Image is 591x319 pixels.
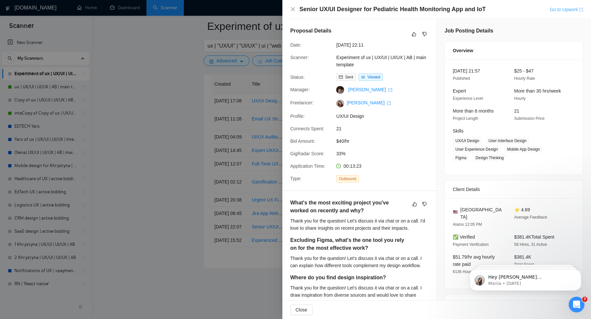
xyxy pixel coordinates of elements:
button: Close [290,305,313,315]
span: Freelancer: [290,100,314,105]
span: Application Time: [290,163,325,169]
span: 33% [336,150,435,157]
span: GigRadar Score: [290,151,324,156]
span: Payment Verification [453,242,489,247]
span: Profile: [290,114,305,119]
p: Message from Mariia, sent 2w ago [29,25,113,31]
a: [PERSON_NAME] export [347,100,391,105]
div: Client Details [453,181,575,198]
img: 🇺🇸 [453,210,458,214]
span: Published [453,76,470,81]
h5: Job Posting Details [445,27,493,35]
span: More than 30 hrs/week [514,88,561,94]
iframe: Intercom live chat [569,297,584,312]
span: Figma [453,154,469,161]
span: Viewed [367,75,380,79]
span: $381.4K [514,254,531,260]
span: mail [339,75,343,79]
span: UX/UI Design [453,137,482,144]
div: Thank you for the question! Let's discuss it via chat or on a call. I'd love to share insights on... [290,217,428,232]
span: ⭐ 4.69 [514,207,530,212]
button: like [410,30,418,38]
h5: Where do you find design inspiration? [290,274,408,282]
span: Skills [453,128,464,134]
span: export [388,88,392,92]
span: Expert [453,88,466,94]
span: export [579,8,583,11]
span: Average Feedback [514,215,547,220]
span: 7 [582,297,587,302]
h5: What's the most exciting project you've worked on recently and why? [290,199,408,215]
div: Thank you for the question! Let's discuss it via chat or on a call. I draw inspiration from diver... [290,284,428,306]
span: User Experience Design [453,146,500,153]
h5: Proposal Details [290,27,331,35]
span: eye [361,75,365,79]
a: [PERSON_NAME] export [348,87,392,92]
button: dislike [421,30,428,38]
button: dislike [421,200,428,208]
span: clock-circle [336,164,341,168]
div: Job Description [453,294,575,312]
span: export [387,101,391,105]
span: Hourly [514,96,526,101]
span: User Interface Design [486,137,529,144]
span: Outbound [336,175,359,182]
span: Design Thinking [473,154,506,161]
span: Hey [PERSON_NAME][EMAIL_ADDRESS][DOMAIN_NAME], Looks like your Upwork agency QUARTE ran out of co... [29,19,113,122]
button: like [411,200,419,208]
iframe: Intercom notifications message [460,255,591,301]
span: Overview [453,47,473,54]
span: [DATE] 21:57 [453,68,480,74]
span: like [412,202,417,207]
span: [GEOGRAPHIC_DATA] [460,206,504,221]
h4: Senior UX/UI Designer for Pediatric Health Monitoring App and IoT [299,5,486,13]
span: $381.4K Total Spent [514,234,554,240]
span: Experiment of ux | UX/UI | UI/UX | AB | main template [336,54,435,68]
span: Manager: [290,87,310,92]
span: Date: [290,42,301,48]
a: Go to Upworkexport [550,7,583,12]
img: c1QxD7hhmUXfFVl_0y6ksY2oHV9akP7-K6kwkGhSduHABgIJA9IpsZg6448Annwe3P [336,99,344,107]
span: dislike [422,32,427,37]
span: 00:13:23 [343,163,361,169]
span: Alamo 12:05 PM [453,222,482,227]
span: [DATE] 22:11 [336,41,435,49]
span: 21 [514,108,519,114]
span: Status: [290,74,305,80]
span: 21 [336,125,435,132]
h5: Excluding Figma, what's the one tool you rely on for the most effective work? [290,236,408,252]
span: Sent [345,75,353,79]
span: Project Length [453,116,478,121]
span: 6136 Hours [453,269,473,274]
span: Submission Price [514,116,545,121]
span: Hourly Rate [514,76,535,81]
span: Scanner: [290,55,309,60]
span: Experience Level [453,96,483,101]
span: Close [295,306,307,313]
span: $25 - $47 [514,68,534,74]
span: dislike [422,202,427,207]
span: 58 Hires, 31 Active [514,242,547,247]
span: UX/UI Design [336,113,435,120]
span: $40/hr [336,138,435,145]
span: like [412,32,416,37]
span: $51.79/hr avg hourly rate paid [453,254,495,267]
span: Connects Spent: [290,126,324,131]
div: Thank you for the question! Let's discuss it via chat or on a call. I can explain how different t... [290,255,428,269]
span: ✅ Verified [453,234,475,240]
span: More than 6 months [453,108,494,114]
span: Type: [290,176,301,181]
button: Close [290,7,295,12]
span: Mobile App Design [504,146,542,153]
span: close [290,7,295,12]
span: Bid Amount: [290,138,315,144]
